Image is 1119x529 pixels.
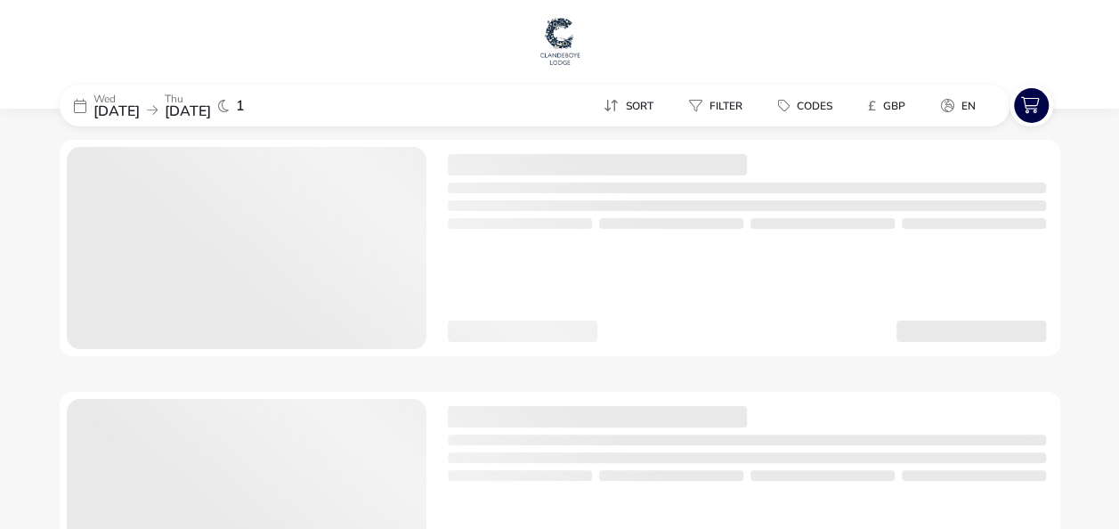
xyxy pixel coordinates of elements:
span: Sort [626,99,653,113]
img: Main Website [538,14,582,68]
button: £GBP [854,93,920,118]
span: Filter [710,99,742,113]
button: Filter [675,93,757,118]
span: GBP [883,99,905,113]
naf-pibe-menu-bar-item: £GBP [854,93,927,118]
span: [DATE] [165,102,211,121]
span: en [961,99,976,113]
p: Thu [165,94,211,104]
button: en [927,93,990,118]
p: Wed [93,94,140,104]
span: Codes [797,99,832,113]
naf-pibe-menu-bar-item: Filter [675,93,764,118]
i: £ [868,97,876,115]
naf-pibe-menu-bar-item: en [927,93,997,118]
naf-pibe-menu-bar-item: Sort [589,93,675,118]
button: Codes [764,93,847,118]
span: [DATE] [93,102,140,121]
div: Wed[DATE]Thu[DATE]1 [60,85,327,126]
button: Sort [589,93,668,118]
span: 1 [236,99,245,113]
naf-pibe-menu-bar-item: Codes [764,93,854,118]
